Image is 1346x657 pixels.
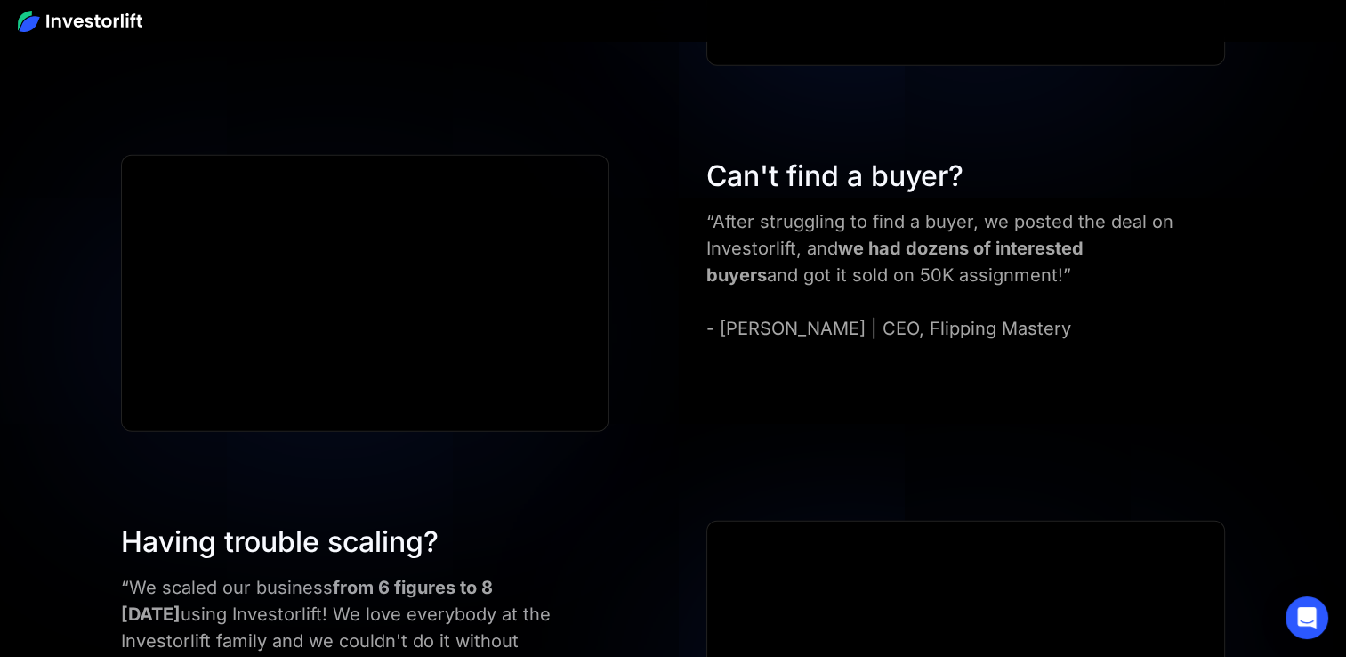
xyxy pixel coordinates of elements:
[706,238,1084,286] strong: we had dozens of interested buyers
[121,521,560,564] div: Having trouble scaling?
[121,577,493,625] strong: from 6 figures to 8 [DATE]
[706,155,1173,198] div: Can't find a buyer?
[706,208,1173,342] div: “After struggling to find a buyer, we posted the deal on Investorlift, and and got it sold on 50K...
[122,156,608,431] iframe: JERRY N
[1286,596,1328,639] div: Open Intercom Messenger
